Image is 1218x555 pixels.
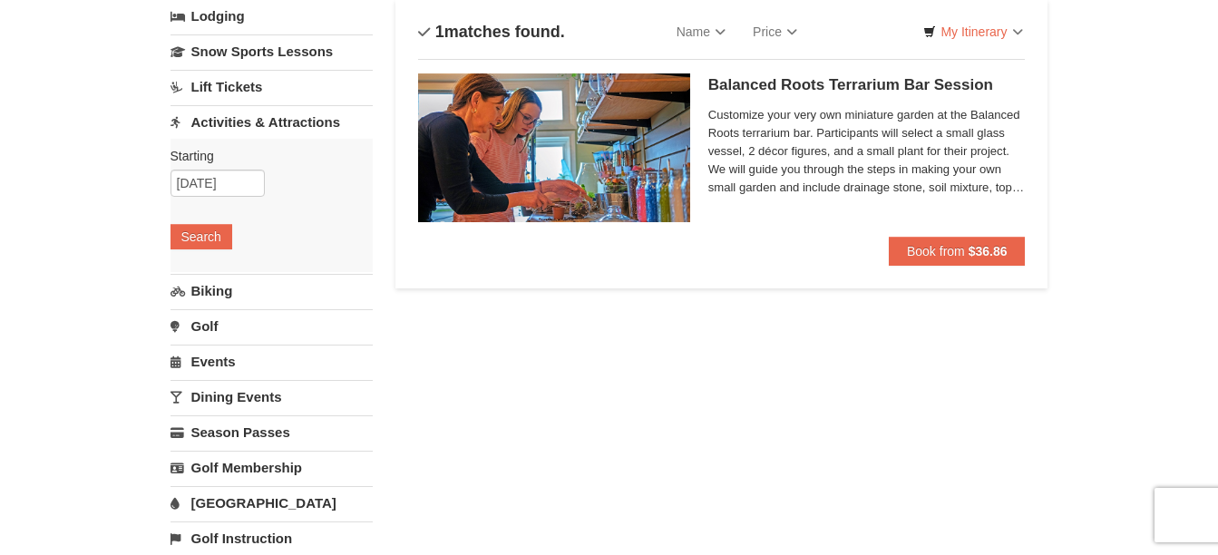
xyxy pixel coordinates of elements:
[171,451,373,484] a: Golf Membership
[418,23,565,41] h4: matches found.
[171,415,373,449] a: Season Passes
[418,73,690,222] img: 18871151-30-393e4332.jpg
[708,106,1026,197] span: Customize your very own miniature garden at the Balanced Roots terrarium bar. Participants will s...
[171,34,373,68] a: Snow Sports Lessons
[663,14,739,50] a: Name
[969,244,1008,258] strong: $36.86
[171,224,232,249] button: Search
[171,147,359,165] label: Starting
[739,14,811,50] a: Price
[171,486,373,520] a: [GEOGRAPHIC_DATA]
[171,521,373,555] a: Golf Instruction
[907,244,965,258] span: Book from
[171,309,373,343] a: Golf
[889,237,1026,266] button: Book from $36.86
[435,23,444,41] span: 1
[171,345,373,378] a: Events
[171,105,373,139] a: Activities & Attractions
[171,70,373,103] a: Lift Tickets
[171,274,373,307] a: Biking
[911,18,1034,45] a: My Itinerary
[171,380,373,414] a: Dining Events
[708,76,1026,94] h5: Balanced Roots Terrarium Bar Session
